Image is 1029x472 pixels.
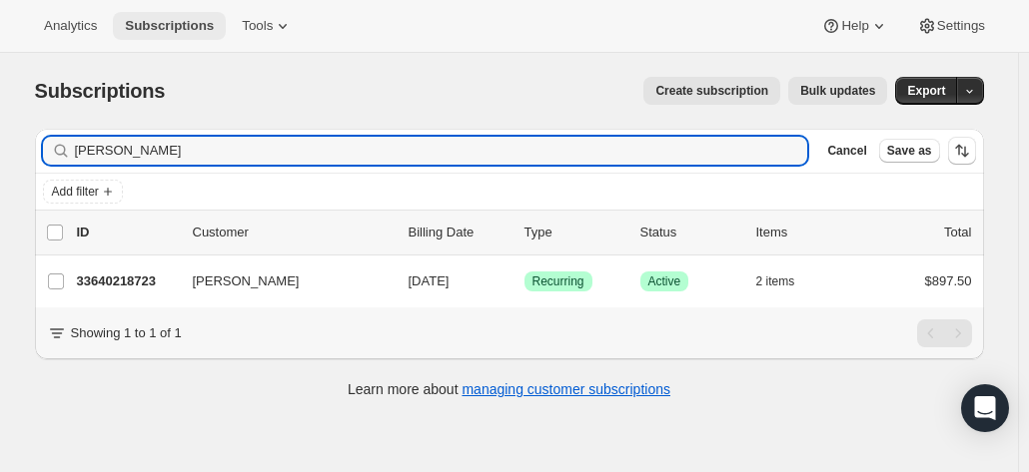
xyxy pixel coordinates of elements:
span: Add filter [52,184,99,200]
span: Tools [242,18,273,34]
p: Total [944,223,971,242]
p: Customer [193,223,393,242]
button: Help [809,12,900,40]
button: 2 items [756,267,817,295]
p: ID [77,223,177,242]
span: Analytics [44,18,97,34]
p: Showing 1 to 1 of 1 [71,323,182,343]
p: Billing Date [409,223,509,242]
button: Bulk updates [788,77,887,105]
a: managing customer subscriptions [462,381,670,397]
button: Subscriptions [113,12,226,40]
div: IDCustomerBilling DateTypeStatusItemsTotal [77,223,972,242]
span: Export [907,83,945,99]
span: Create subscription [655,83,768,99]
button: Cancel [819,139,874,163]
span: Help [841,18,868,34]
button: Save as [879,139,940,163]
span: $897.50 [925,273,972,288]
div: 33640218723[PERSON_NAME][DATE]SuccessRecurringSuccessActive2 items$897.50 [77,267,972,295]
p: Status [640,223,740,242]
span: 2 items [756,273,795,289]
input: Filter subscribers [75,137,808,165]
p: Learn more about [348,379,670,399]
button: Add filter [43,180,123,204]
span: [DATE] [409,273,450,288]
div: Type [524,223,624,242]
button: Analytics [32,12,109,40]
span: Subscriptions [35,80,166,102]
span: Settings [937,18,985,34]
span: Save as [887,143,932,159]
div: Items [756,223,856,242]
button: Tools [230,12,305,40]
button: Sort the results [948,137,976,165]
button: [PERSON_NAME] [181,265,381,297]
span: Active [648,273,681,289]
button: Create subscription [643,77,780,105]
span: [PERSON_NAME] [193,271,300,291]
span: Cancel [827,143,866,159]
nav: Pagination [917,319,972,347]
button: Export [895,77,957,105]
p: 33640218723 [77,271,177,291]
div: Open Intercom Messenger [961,384,1009,432]
button: Settings [905,12,997,40]
span: Recurring [532,273,584,289]
span: Bulk updates [800,83,875,99]
span: Subscriptions [125,18,214,34]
